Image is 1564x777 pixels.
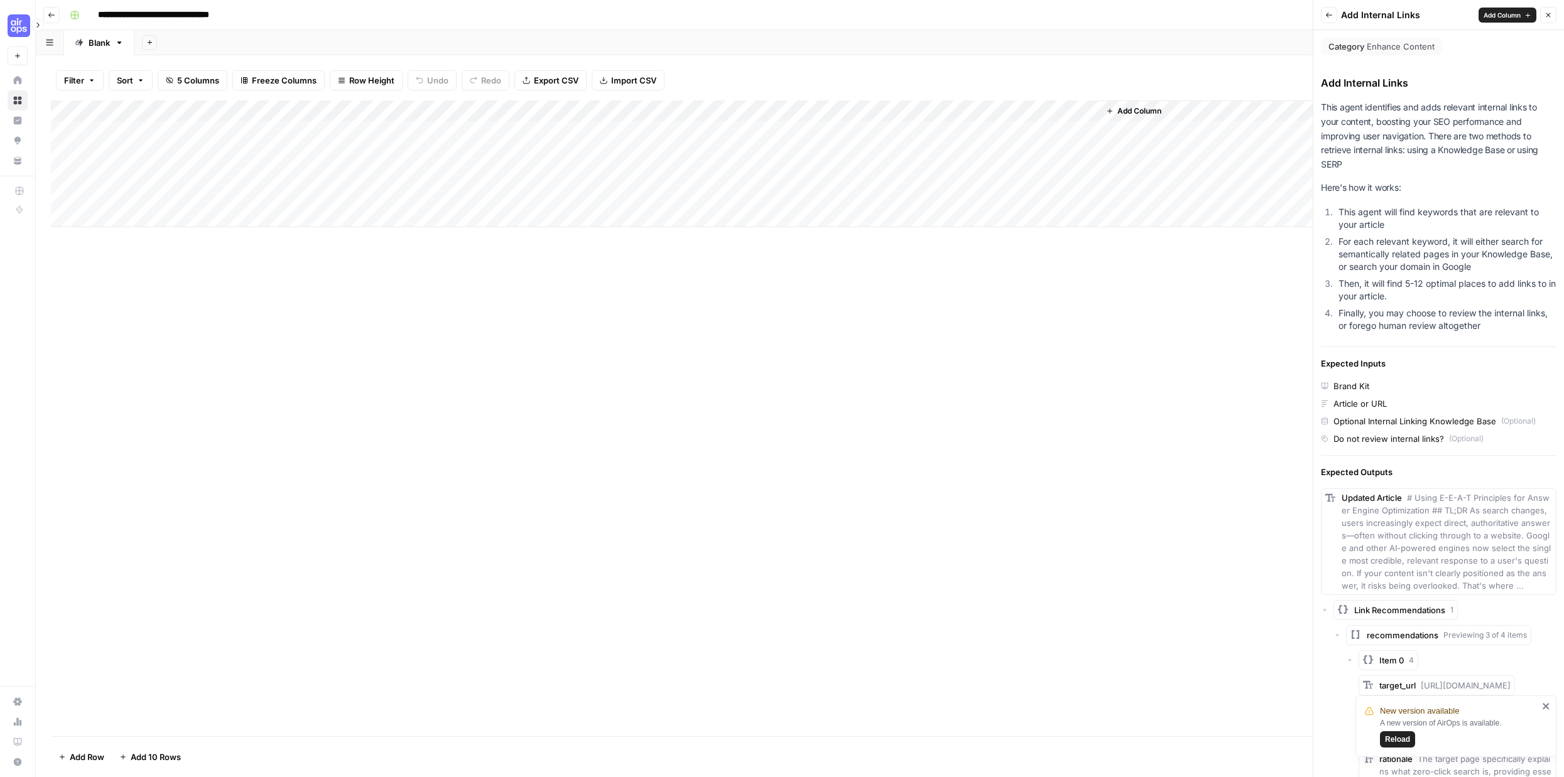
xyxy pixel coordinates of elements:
span: target_url [1379,680,1416,690]
span: # Using E-E-A-T Principles for Answer Engine Optimization ## TL;DR As search changes, users incre... [1342,493,1551,591]
button: Add Column [1101,103,1166,119]
button: recommendationsPreviewing 3 of 4 items [1346,625,1531,645]
button: Sort [109,70,153,90]
div: A new version of AirOps is available. [1380,717,1538,748]
button: Undo [408,70,457,90]
span: Category [1328,40,1364,53]
span: Row Height [349,74,394,87]
a: Insights [8,110,28,131]
button: Help + Support [8,752,28,772]
span: Undo [427,74,448,87]
button: Export CSV [514,70,587,90]
span: 4 [1409,655,1414,666]
div: Expected Outputs [1321,466,1556,478]
a: Opportunities [8,131,28,151]
button: Item 04 [1359,650,1418,670]
a: Blank [64,30,134,55]
p: Here's how it works: [1321,181,1556,195]
button: 5 Columns [158,70,227,90]
span: Sort [117,74,133,87]
button: Add 10 Rows [112,747,188,767]
li: Then, it will find 5-12 optimal places to add links to in your article. [1335,277,1556,303]
button: Add Row [51,747,112,767]
a: Home [8,70,28,90]
div: Brand Kit [1333,380,1369,392]
span: Item 0 [1379,654,1404,667]
button: Import CSV [592,70,665,90]
button: Filter [56,70,104,90]
a: Settings [8,692,28,712]
span: New version available [1380,705,1459,717]
span: Enhance Content [1367,40,1435,53]
button: Add Column [1479,8,1536,23]
img: September Cohort Logo [8,14,30,37]
div: Article or URL [1333,397,1387,410]
span: recommendations [1367,629,1438,641]
a: Your Data [8,151,28,171]
div: (Optional) [1449,433,1484,444]
div: Blank [89,36,110,49]
span: [URL][DOMAIN_NAME] [1421,680,1511,690]
button: Link Recommendations1 [1333,600,1458,620]
button: close [1542,701,1551,711]
button: Row Height [330,70,403,90]
span: Filter [64,74,84,87]
span: Import CSV [611,74,656,87]
span: Add Row [70,751,104,763]
button: Workspace: September Cohort [8,10,28,41]
span: 1 [1450,604,1453,616]
div: (Optional) [1501,415,1536,427]
span: Previewing 3 of 4 items [1443,630,1527,641]
li: This agent will find keywords that are relevant to your article [1335,206,1556,231]
p: This agent identifies and adds relevant internal links to your content, boosting your SEO perform... [1321,100,1556,172]
span: Redo [481,74,501,87]
span: 5 Columns [177,74,219,87]
span: Freeze Columns [252,74,317,87]
div: Expected Inputs [1321,357,1556,370]
div: Add Internal Links [1321,75,1556,90]
a: Usage [8,712,28,732]
button: Freeze Columns [232,70,325,90]
div: Optional Internal Linking Knowledge Base [1333,415,1496,427]
button: Redo [462,70,509,90]
span: Add Column [1117,105,1161,117]
span: Add 10 Rows [131,751,181,763]
li: Finally, you may choose to review the internal links, or forego human review altogether [1335,307,1556,332]
a: Learning Hub [8,732,28,752]
span: Updated Article [1342,493,1402,503]
span: Export CSV [534,74,578,87]
div: Do not review internal links? [1333,432,1444,445]
a: Browse [8,90,28,110]
li: For each relevant keyword, it will either search for semantically related pages in your Knowledge... [1335,235,1556,273]
span: Link Recommendations [1354,604,1445,616]
span: rationale [1379,754,1413,764]
button: Reload [1380,731,1415,748]
span: Add Column [1484,10,1521,20]
span: Reload [1385,734,1410,745]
